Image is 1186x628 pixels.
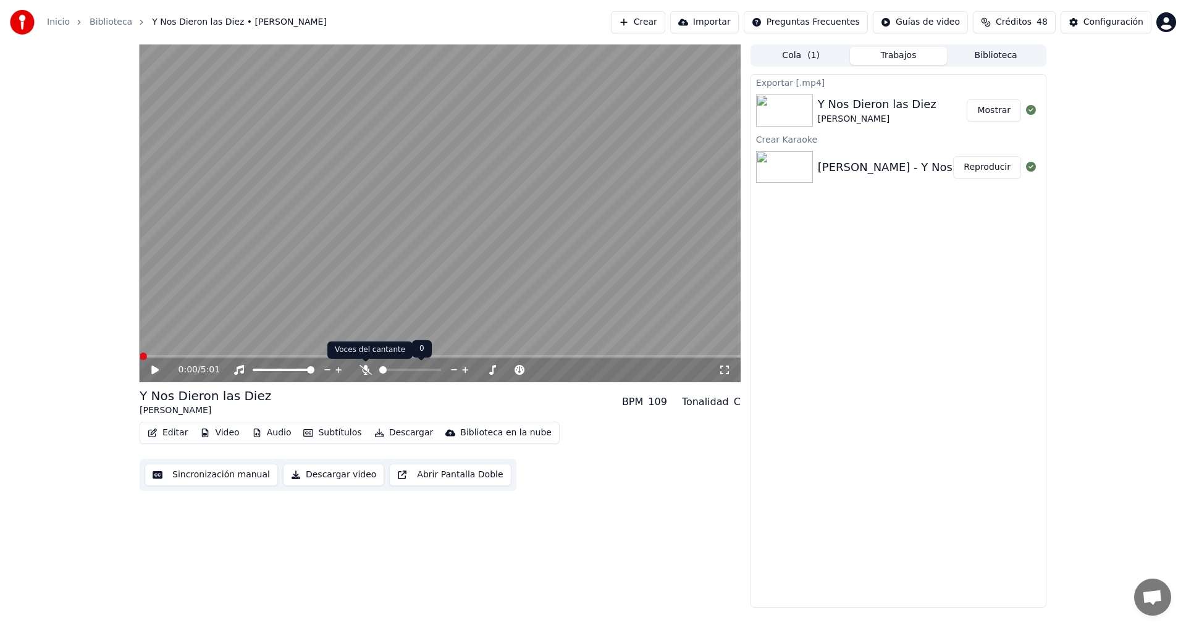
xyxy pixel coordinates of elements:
button: Descargar video [283,464,384,486]
button: Subtítulos [298,424,366,442]
button: Mostrar [967,99,1021,122]
div: Tonalidad [682,395,729,409]
div: Biblioteca en la nube [460,427,552,439]
span: 5:01 [201,364,220,376]
button: Importar [670,11,739,33]
div: Y Nos Dieron las Diez [140,387,271,404]
nav: breadcrumb [47,16,327,28]
a: Inicio [47,16,70,28]
a: Biblioteca [90,16,132,28]
button: Configuración [1061,11,1151,33]
div: Chat abierto [1134,579,1171,616]
span: 48 [1037,16,1048,28]
div: 0 [412,340,432,358]
div: C [734,395,741,409]
button: Sincronización manual [145,464,278,486]
div: Voces del cantante [327,341,413,359]
button: Editar [143,424,193,442]
button: Reproducir [953,156,1021,178]
div: Configuración [1083,16,1143,28]
button: Biblioteca [947,47,1045,65]
div: 109 [648,395,667,409]
span: 0:00 [179,364,198,376]
span: Y Nos Dieron las Diez • [PERSON_NAME] [152,16,327,28]
button: Créditos48 [973,11,1056,33]
div: / [179,364,208,376]
div: Y Nos Dieron las Diez [818,96,936,113]
button: Video [195,424,244,442]
div: Exportar [.mp4] [751,75,1046,90]
button: Descargar [369,424,439,442]
div: Crear Karaoke [751,132,1046,146]
button: Preguntas Frecuentes [744,11,868,33]
button: Cola [752,47,850,65]
span: Créditos [996,16,1032,28]
span: ( 1 ) [807,49,820,62]
img: youka [10,10,35,35]
div: [PERSON_NAME] [140,404,271,417]
div: [PERSON_NAME] [818,113,936,125]
div: BPM [622,395,643,409]
button: Crear [611,11,665,33]
div: [PERSON_NAME] - Y Nos Dieron las Diez [818,159,1040,176]
button: Trabajos [850,47,948,65]
button: Abrir Pantalla Doble [389,464,511,486]
button: Audio [247,424,296,442]
button: Guías de video [873,11,968,33]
